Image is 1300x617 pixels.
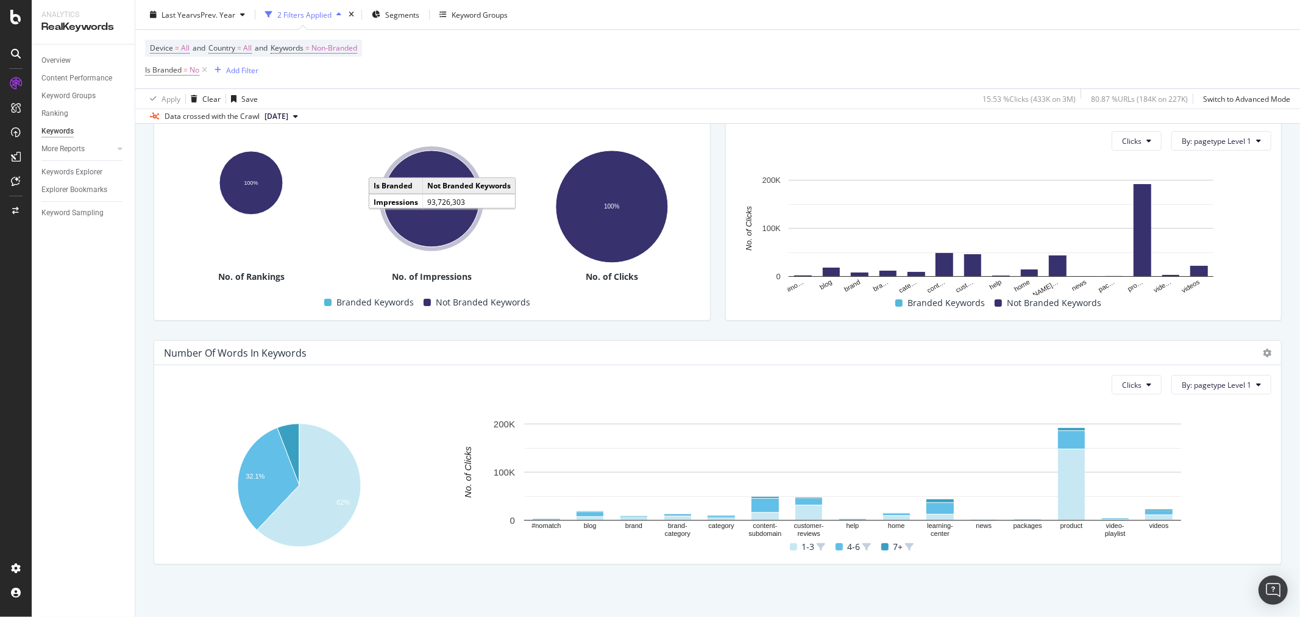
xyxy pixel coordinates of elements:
button: Switch to Advanced Mode [1198,89,1290,109]
text: blog [819,279,833,291]
text: brand- [668,522,687,529]
span: All [181,40,190,57]
span: vs Prev. Year [193,9,235,20]
div: Keyword Sampling [41,207,104,219]
button: Last YearvsPrev. Year [145,5,250,24]
button: Clicks [1112,375,1162,394]
text: 100K [762,224,781,233]
a: Keyword Sampling [41,207,126,219]
div: Keyword Groups [452,9,508,20]
text: reviews [798,530,821,538]
text: 100% [244,180,258,187]
text: 100% [424,196,439,202]
div: Analytics [41,10,125,20]
div: times [346,9,357,21]
div: Keywords [41,125,74,138]
div: No. of Clicks [525,271,700,283]
text: 62% [336,499,350,507]
span: Branded Keywords [908,296,985,310]
div: Keyword Groups [41,90,96,102]
text: videos [1149,522,1169,529]
text: customer- [794,522,824,529]
text: playlist [1105,530,1126,538]
div: Save [241,93,258,104]
div: Data crossed with the Crawl [165,111,260,122]
a: Keywords Explorer [41,166,126,179]
text: 100% [604,204,620,210]
button: By: pagetype Level 1 [1171,131,1271,151]
div: Number Of Words In Keywords [164,347,307,359]
span: Non-Branded [311,40,357,57]
a: Ranking [41,107,126,120]
button: Apply [145,89,180,109]
span: No [190,62,199,79]
a: Keywords [41,125,126,138]
text: brand [625,522,642,529]
a: Overview [41,54,126,67]
svg: A chart. [442,418,1263,539]
text: No. of Clicks [744,206,753,251]
text: learning- [927,522,953,529]
div: 2 Filters Applied [277,9,332,20]
text: videos [1180,278,1201,294]
a: Keyword Groups [41,90,126,102]
span: 2025 Sep. 30th [265,111,288,122]
text: 100K [494,467,515,477]
text: help [988,279,1003,291]
svg: A chart. [525,144,698,269]
text: subdomain [749,530,782,538]
div: No. of Impressions [344,271,520,283]
span: = [175,43,179,53]
span: Not Branded Keywords [436,295,530,310]
text: brand [843,279,861,293]
span: Keywords [271,43,304,53]
button: Segments [367,5,424,24]
span: 4-6 [848,540,861,554]
text: video- [1106,522,1124,529]
text: 0 [510,515,515,526]
button: By: pagetype Level 1 [1171,375,1271,394]
text: news [1070,278,1088,292]
div: A chart. [736,174,1266,295]
div: 15.53 % Clicks ( 433K on 3M ) [982,93,1076,104]
button: [DATE] [260,109,303,124]
text: 32.1% [246,473,265,480]
span: = [305,43,310,53]
span: Country [208,43,235,53]
button: Add Filter [210,63,258,77]
div: Content Performance [41,72,112,85]
svg: A chart. [164,418,435,554]
div: Overview [41,54,71,67]
div: Ranking [41,107,68,120]
span: Device [150,43,173,53]
div: Clear [202,93,221,104]
div: Open Intercom Messenger [1259,576,1288,605]
button: 2 Filters Applied [260,5,346,24]
span: Not Branded Keywords [1007,296,1101,310]
span: By: pagetype Level 1 [1182,380,1251,390]
a: Explorer Bookmarks [41,184,126,196]
text: home [1012,279,1031,293]
text: center [931,530,950,538]
span: Segments [385,9,419,20]
div: No. of Rankings [164,271,339,283]
span: and [255,43,268,53]
span: Last Year [162,9,193,20]
text: help [847,522,859,529]
text: No. of Clicks [463,446,473,498]
button: Save [226,89,258,109]
text: 200K [762,176,781,185]
span: 7+ [893,540,903,554]
span: = [237,43,241,53]
span: By: pagetype Level 1 [1182,136,1251,146]
button: Clicks [1112,131,1162,151]
svg: A chart. [164,144,338,216]
button: Keyword Groups [435,5,513,24]
div: A chart. [344,144,518,251]
span: Clicks [1122,380,1142,390]
text: category [709,522,735,529]
span: All [243,40,252,57]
